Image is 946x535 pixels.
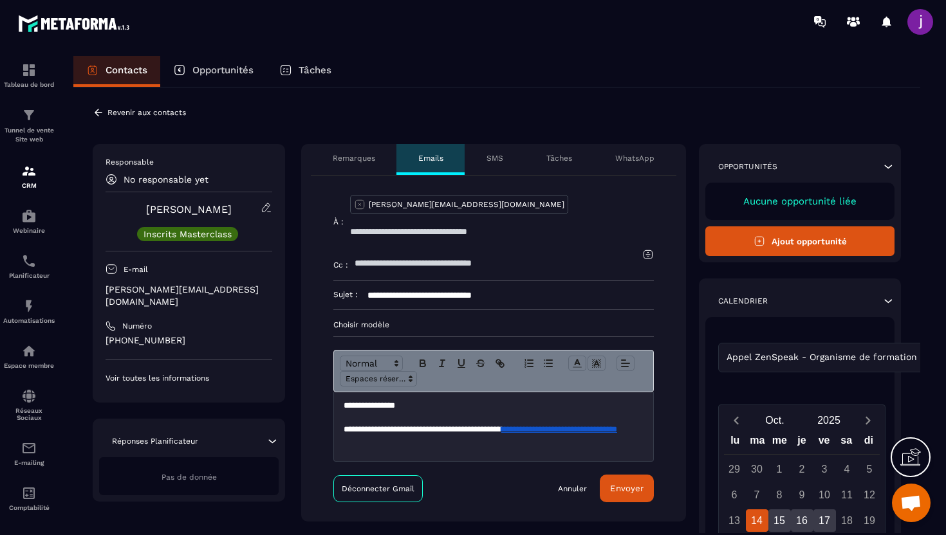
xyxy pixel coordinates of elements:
p: Cc : [333,260,348,270]
img: formation [21,163,37,179]
a: schedulerschedulerPlanificateur [3,244,55,289]
a: automationsautomationsAutomatisations [3,289,55,334]
p: Revenir aux contacts [107,108,186,117]
p: Calendrier [718,296,768,306]
img: automations [21,298,37,314]
div: 1 [768,458,791,480]
div: 10 [813,484,836,506]
div: ma [747,431,769,454]
input: Search for option [920,350,929,365]
div: 15 [768,509,791,532]
div: 17 [813,509,836,532]
button: Ajout opportunité [705,226,895,256]
p: Contacts [106,64,147,76]
div: 4 [836,458,858,480]
p: Webinaire [3,227,55,234]
a: Contacts [73,56,160,87]
p: Espace membre [3,362,55,369]
button: Envoyer [600,475,654,502]
p: SMS [487,153,503,163]
p: No responsable yet [124,174,209,185]
a: [PERSON_NAME] [146,203,232,215]
img: scheduler [21,253,37,269]
p: Tunnel de vente Site web [3,126,55,144]
button: Open months overlay [748,409,802,431]
img: automations [21,208,37,224]
div: 12 [858,484,881,506]
a: automationsautomationsWebinaire [3,199,55,244]
div: 19 [858,509,881,532]
a: Annuler [558,484,587,494]
div: 8 [768,484,791,506]
a: Déconnecter Gmail [333,475,423,502]
div: je [791,431,813,454]
div: 3 [813,458,836,480]
p: Aucune opportunité liée [718,195,882,207]
p: [PHONE_NUMBER] [106,334,272,347]
p: Opportunités [192,64,254,76]
p: Voir toutes les informations [106,373,272,383]
p: [PERSON_NAME][EMAIL_ADDRESS][DOMAIN_NAME] [106,284,272,308]
a: emailemailE-mailing [3,431,55,476]
div: 30 [746,458,768,480]
img: automations [21,343,37,359]
div: sa [835,431,858,454]
p: WhatsApp [615,153,654,163]
a: formationformationTableau de bord [3,53,55,98]
p: Planificateur [3,272,55,279]
p: Tableau de bord [3,81,55,88]
div: 9 [791,484,813,506]
div: 14 [746,509,768,532]
img: email [21,440,37,456]
img: formation [21,107,37,123]
p: Remarques [333,153,375,163]
p: Responsable [106,157,272,167]
a: automationsautomationsEspace membre [3,334,55,379]
a: accountantaccountantComptabilité [3,476,55,521]
p: [PERSON_NAME][EMAIL_ADDRESS][DOMAIN_NAME] [369,199,564,210]
a: formationformationTunnel de vente Site web [3,98,55,154]
p: CRM [3,182,55,189]
button: Next month [856,412,880,429]
a: social-networksocial-networkRéseaux Sociaux [3,379,55,431]
p: Réponses Planificateur [112,436,198,446]
p: Inscrits Masterclass [144,230,232,239]
div: lu [724,431,747,454]
img: social-network [21,388,37,404]
div: 18 [836,509,858,532]
span: Pas de donnée [162,473,217,482]
p: À : [333,217,344,227]
div: ve [813,431,835,454]
div: Ouvrir le chat [892,484,931,522]
img: accountant [21,485,37,501]
img: logo [18,12,134,35]
div: 13 [723,509,746,532]
a: formationformationCRM [3,154,55,199]
div: 11 [836,484,858,506]
p: Automatisations [3,317,55,324]
div: 2 [791,458,813,480]
p: Sujet : [333,289,358,300]
img: formation [21,62,37,78]
a: Opportunités [160,56,266,87]
button: Previous month [724,412,748,429]
p: E-mailing [3,459,55,466]
p: Réseaux Sociaux [3,407,55,421]
button: Open years overlay [802,409,856,431]
div: 5 [858,458,881,480]
div: 16 [791,509,813,532]
p: Tâches [546,153,572,163]
p: Emails [418,153,443,163]
div: di [857,431,880,454]
div: 29 [723,458,746,480]
p: Choisir modèle [333,320,654,330]
p: E-mail [124,264,148,275]
p: Comptabilité [3,504,55,511]
p: Numéro [122,321,152,331]
span: Appel ZenSpeak - Organisme de formation [723,350,920,365]
div: 6 [723,484,746,506]
p: Tâches [299,64,331,76]
p: Opportunités [718,161,777,172]
a: Tâches [266,56,344,87]
div: 7 [746,484,768,506]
